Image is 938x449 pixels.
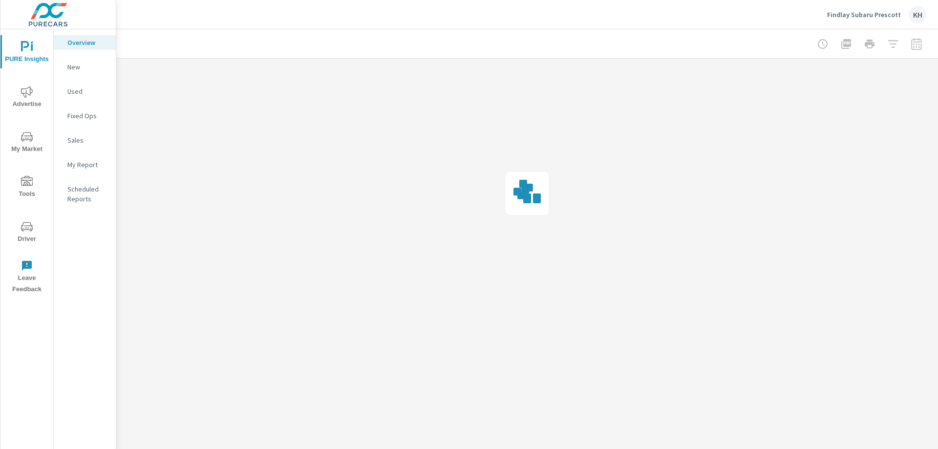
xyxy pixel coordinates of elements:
div: New [54,60,116,74]
div: Fixed Ops [54,108,116,123]
div: Used [54,84,116,99]
p: Scheduled Reports [67,184,108,204]
span: Driver [3,221,50,245]
span: My Market [3,131,50,155]
div: nav menu [0,29,53,299]
div: KH [909,6,926,23]
p: Findlay Subaru Prescott [827,10,901,19]
p: Overview [67,38,108,47]
div: Sales [54,133,116,148]
p: Fixed Ops [67,111,108,121]
div: My Report [54,157,116,172]
span: Leave Feedback [3,260,50,295]
span: Advertise [3,86,50,110]
p: New [67,62,108,72]
span: Tools [3,176,50,200]
span: PURE Insights [3,41,50,65]
div: Overview [54,35,116,50]
p: Sales [67,135,108,145]
div: Scheduled Reports [54,182,116,206]
p: Used [67,86,108,96]
p: My Report [67,160,108,170]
